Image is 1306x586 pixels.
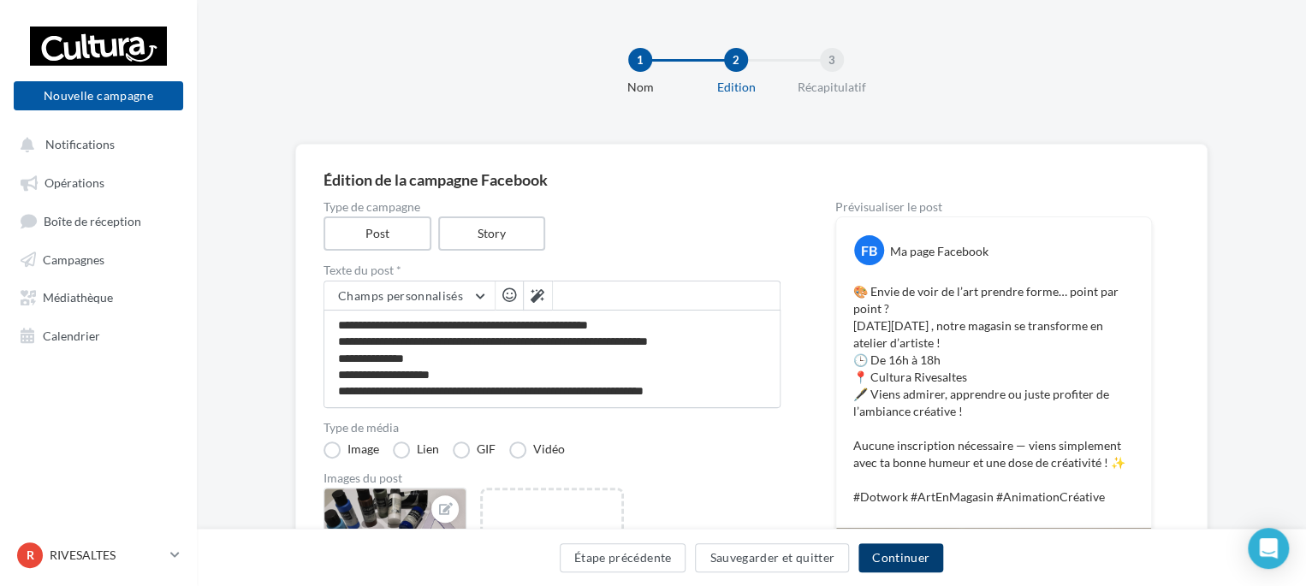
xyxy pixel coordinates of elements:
label: Type de campagne [324,201,781,213]
a: Calendrier [10,319,187,350]
button: Étape précédente [560,543,686,572]
a: Campagnes [10,243,187,274]
div: Images du post [324,472,781,484]
label: Texte du post * [324,264,781,276]
p: RIVESALTES [50,547,163,564]
span: Champs personnalisés [338,288,463,303]
div: FB [854,235,884,265]
div: 3 [820,48,844,72]
div: 1 [628,48,652,72]
span: Campagnes [43,252,104,266]
button: Sauvegarder et quitter [695,543,849,572]
div: Prévisualiser le post [835,201,1152,213]
span: Médiathèque [43,290,113,305]
a: Boîte de réception [10,204,187,236]
div: Edition [681,79,791,96]
div: Récapitulatif [777,79,887,96]
a: Médiathèque [10,281,187,311]
button: Champs personnalisés [324,281,495,311]
label: Post [324,216,431,251]
label: GIF [453,441,496,459]
a: Opérations [10,166,187,197]
div: Édition de la campagne Facebook [324,172,1179,187]
div: Ma page Facebook [890,243,988,260]
button: Continuer [858,543,943,572]
button: Nouvelle campagne [14,81,183,110]
span: Boîte de réception [44,213,141,228]
button: Notifications [10,128,180,159]
span: Opérations [45,175,104,190]
span: R [27,547,34,564]
label: Image [324,441,379,459]
label: Story [438,216,546,251]
span: Calendrier [43,328,100,342]
label: Vidéo [509,441,565,459]
label: Type de média [324,422,781,434]
a: R RIVESALTES [14,539,183,571]
div: Nom [585,79,695,96]
label: Lien [393,441,439,459]
div: Open Intercom Messenger [1248,528,1289,569]
div: 2 [724,48,748,72]
p: 🎨 Envie de voir de l’art prendre forme… point par point ? [DATE][DATE] , notre magasin se transfo... [853,283,1134,506]
span: Notifications [45,137,115,151]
